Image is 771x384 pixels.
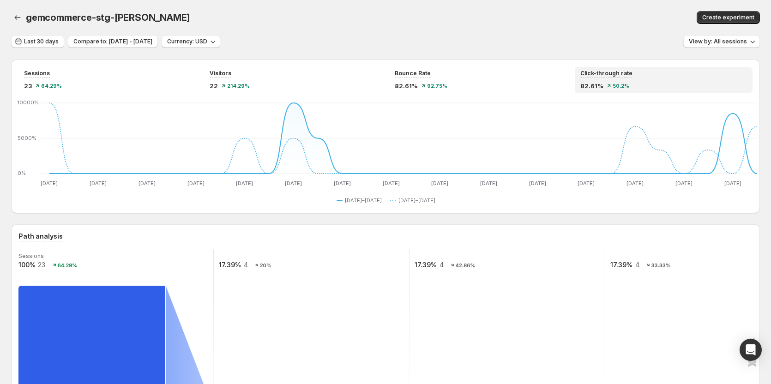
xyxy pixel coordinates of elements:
span: View by: All sessions [689,38,747,45]
span: [DATE]–[DATE] [398,197,435,204]
span: gemcommerce-stg-[PERSON_NAME] [26,12,190,23]
span: 82.61% [580,81,603,90]
button: Last 30 days [11,35,64,48]
span: Create experiment [702,14,754,21]
text: 64.29% [58,262,78,269]
div: Open Intercom Messenger [740,339,762,361]
h3: Path analysis [18,232,63,241]
text: [DATE] [383,180,400,186]
span: Currency: USD [167,38,207,45]
text: 17.39% [415,261,437,269]
text: [DATE] [675,180,693,186]
span: 82.61% [395,81,418,90]
span: 64.29% [41,83,62,89]
text: 17.39% [219,261,241,269]
text: [DATE] [529,180,546,186]
text: [DATE] [285,180,302,186]
button: [DATE]–[DATE] [337,195,385,206]
text: 42.86% [456,262,476,269]
text: [DATE] [41,180,58,186]
span: [DATE]–[DATE] [345,197,382,204]
text: 4 [244,261,248,269]
text: [DATE] [480,180,497,186]
button: Currency: USD [162,35,220,48]
text: [DATE] [334,180,351,186]
text: 0% [18,170,26,176]
text: 17.39% [610,261,632,269]
button: Compare to: [DATE] - [DATE] [68,35,158,48]
text: 10000% [18,99,39,106]
span: Bounce Rate [395,70,431,77]
span: Compare to: [DATE] - [DATE] [73,38,152,45]
span: Last 30 days [24,38,59,45]
text: Sessions [18,252,44,259]
button: [DATE]–[DATE] [390,195,439,206]
span: 23 [24,81,32,90]
span: 22 [210,81,218,90]
text: [DATE] [187,180,205,186]
text: [DATE] [578,180,595,186]
text: 23 [38,261,45,269]
span: Visitors [210,70,231,77]
span: Click-through rate [580,70,632,77]
button: View by: All sessions [683,35,760,48]
text: 4 [635,261,639,269]
text: [DATE] [431,180,448,186]
text: [DATE] [236,180,253,186]
text: 33.33% [651,262,671,269]
span: 50.2% [613,83,629,89]
text: [DATE] [724,180,741,186]
text: [DATE] [90,180,107,186]
text: 5000% [18,135,36,141]
span: 214.29% [227,83,250,89]
span: 92.75% [427,83,447,89]
text: 4 [440,261,444,269]
text: 100% [18,261,36,269]
button: Create experiment [697,11,760,24]
text: [DATE] [626,180,644,186]
text: [DATE] [139,180,156,186]
text: 20% [260,262,271,269]
span: Sessions [24,70,50,77]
